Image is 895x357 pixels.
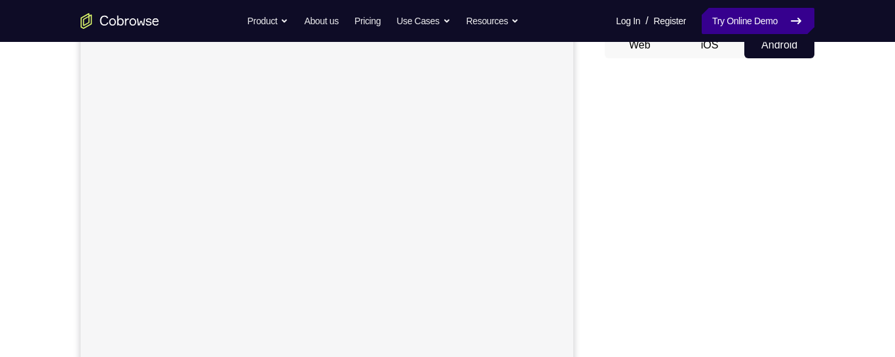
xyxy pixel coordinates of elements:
[396,8,450,34] button: Use Cases
[675,32,745,58] button: iOS
[248,8,289,34] button: Product
[304,8,338,34] a: About us
[605,32,675,58] button: Web
[744,32,814,58] button: Android
[702,8,814,34] a: Try Online Demo
[354,8,381,34] a: Pricing
[654,8,686,34] a: Register
[81,13,159,29] a: Go to the home page
[616,8,640,34] a: Log In
[467,8,520,34] button: Resources
[645,13,648,29] span: /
